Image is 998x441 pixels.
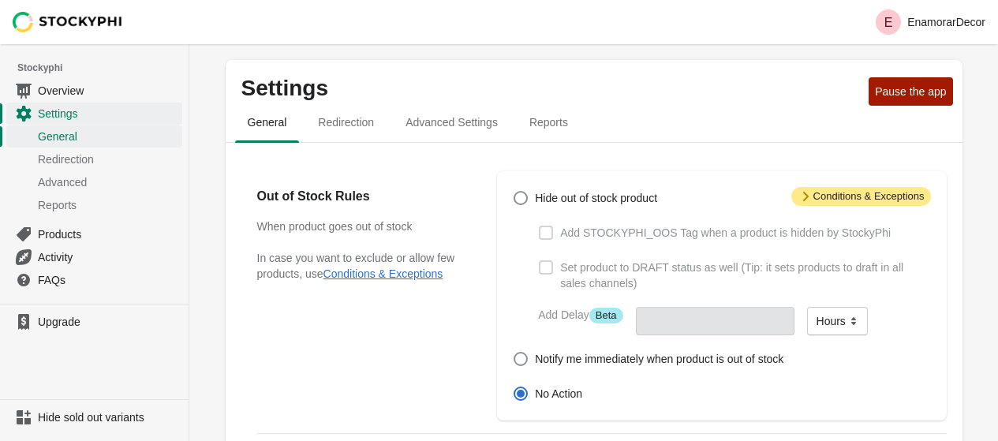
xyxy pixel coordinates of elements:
[589,308,623,323] span: Beta
[6,79,182,102] a: Overview
[876,9,901,35] span: Avatar with initials E
[232,102,303,143] button: general
[6,268,182,291] a: FAQs
[6,148,182,170] a: Redirection
[6,125,182,148] a: General
[884,16,893,29] text: E
[535,190,657,206] span: Hide out of stock product
[38,197,179,213] span: Reports
[257,187,466,206] h2: Out of Stock Rules
[869,77,952,106] button: Pause the app
[257,250,466,282] p: In case you want to exclude or allow few products, use
[514,102,584,143] button: reports
[17,60,189,76] span: Stockyphi
[517,108,581,136] span: Reports
[38,272,179,288] span: FAQs
[323,267,443,280] button: Conditions & Exceptions
[235,108,300,136] span: General
[38,226,179,242] span: Products
[538,307,622,323] label: Add Delay
[390,102,514,143] button: Advanced settings
[6,170,182,193] a: Advanced
[241,76,863,101] p: Settings
[38,409,179,425] span: Hide sold out variants
[535,386,582,402] span: No Action
[6,222,182,245] a: Products
[560,260,930,291] span: Set product to DRAFT status as well (Tip: it sets products to draft in all sales channels)
[875,85,946,98] span: Pause the app
[38,83,179,99] span: Overview
[302,102,390,143] button: redirection
[13,12,123,32] img: Stockyphi
[6,245,182,268] a: Activity
[393,108,510,136] span: Advanced Settings
[907,16,985,28] p: EnamorarDecor
[6,311,182,333] a: Upgrade
[38,249,179,265] span: Activity
[38,129,179,144] span: General
[6,193,182,216] a: Reports
[791,187,931,206] span: Conditions & Exceptions
[305,108,387,136] span: Redirection
[38,314,179,330] span: Upgrade
[38,151,179,167] span: Redirection
[38,106,179,121] span: Settings
[560,225,891,241] span: Add STOCKYPHI_OOS Tag when a product is hidden by StockyPhi
[6,102,182,125] a: Settings
[6,406,182,428] a: Hide sold out variants
[535,351,783,367] span: Notify me immediately when product is out of stock
[869,6,992,38] button: Avatar with initials EEnamorarDecor
[38,174,179,190] span: Advanced
[257,219,466,234] h3: When product goes out of stock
